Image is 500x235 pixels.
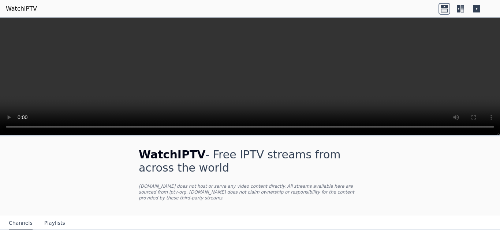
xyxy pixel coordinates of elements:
p: [DOMAIN_NAME] does not host or serve any video content directly. All streams available here are s... [139,183,361,201]
a: WatchIPTV [6,4,37,13]
h1: - Free IPTV streams from across the world [139,148,361,175]
a: iptv-org [169,190,186,195]
button: Channels [9,216,33,230]
button: Playlists [44,216,65,230]
span: WatchIPTV [139,148,206,161]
